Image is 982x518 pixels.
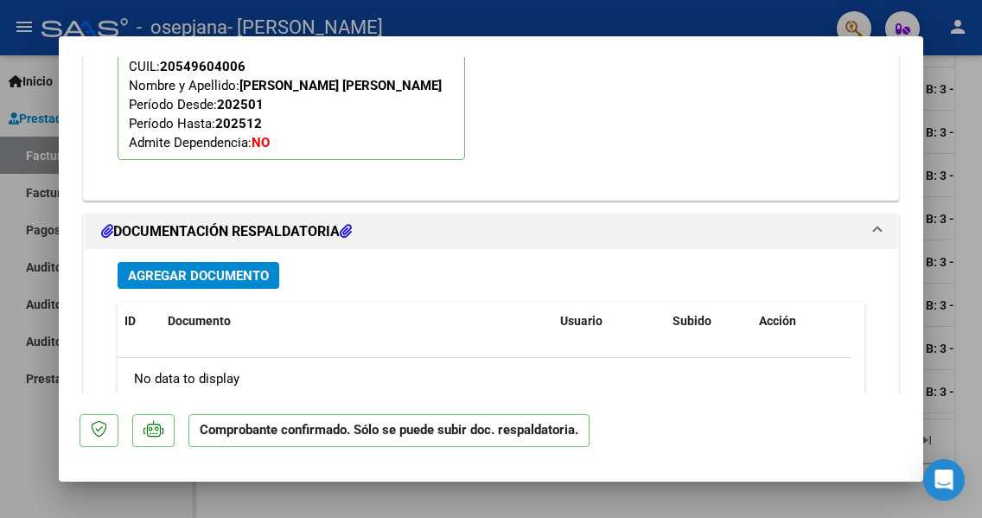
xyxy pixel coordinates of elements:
[215,116,262,131] strong: 202512
[118,303,161,340] datatable-header-cell: ID
[118,358,851,401] div: No data to display
[239,78,442,93] strong: [PERSON_NAME] [PERSON_NAME]
[84,214,898,249] mat-expansion-panel-header: DOCUMENTACIÓN RESPALDATORIA
[118,262,279,289] button: Agregar Documento
[160,57,245,76] div: 20549604006
[673,314,711,328] span: Subido
[553,303,666,340] datatable-header-cell: Usuario
[124,314,136,328] span: ID
[161,303,553,340] datatable-header-cell: Documento
[666,303,752,340] datatable-header-cell: Subido
[923,459,965,501] div: Open Intercom Messenger
[217,97,264,112] strong: 202501
[759,314,796,328] span: Acción
[252,135,270,150] strong: NO
[560,314,603,328] span: Usuario
[129,59,442,150] span: CUIL: Nombre y Apellido: Período Desde: Período Hasta: Admite Dependencia:
[168,314,231,328] span: Documento
[128,268,269,284] span: Agregar Documento
[188,414,590,448] p: Comprobante confirmado. Sólo se puede subir doc. respaldatoria.
[101,221,352,242] h1: DOCUMENTACIÓN RESPALDATORIA
[752,303,839,340] datatable-header-cell: Acción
